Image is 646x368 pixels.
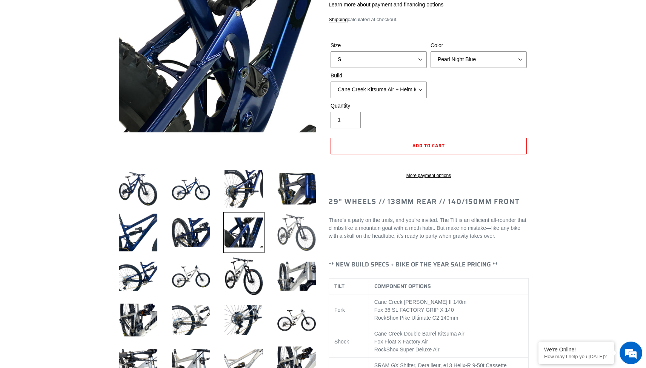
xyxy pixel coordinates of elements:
[369,279,528,294] th: COMPONENT OPTIONS
[329,279,369,294] th: TILT
[329,294,369,326] td: Fork
[223,299,265,341] img: Load image into Gallery viewer, TILT - Complete Bike
[331,172,527,179] a: More payment options
[117,256,159,297] img: Load image into Gallery viewer, TILT - Complete Bike
[170,256,212,297] img: Load image into Gallery viewer, TILT - Complete Bike
[331,138,527,154] button: Add to cart
[223,212,265,253] img: Load image into Gallery viewer, TILT - Complete Bike
[331,72,427,80] label: Build
[170,212,212,253] img: Load image into Gallery viewer, TILT - Complete Bike
[223,256,265,297] img: Load image into Gallery viewer, TILT - Complete Bike
[329,326,369,358] td: Shock
[329,216,529,240] p: There’s a party on the trails, and you’re invited. The Tilt is an efficient all-rounder that clim...
[276,168,317,209] img: Load image into Gallery viewer, TILT - Complete Bike
[276,299,317,341] img: Load image into Gallery viewer, TILT - Complete Bike
[223,168,265,209] img: Load image into Gallery viewer, TILT - Complete Bike
[117,299,159,341] img: Load image into Gallery viewer, TILT - Complete Bike
[369,326,528,358] td: Cane Creek Double Barrel Kitsuma Air Fox Float X Factory Air RockShox Super Deluxe Air
[276,212,317,253] img: Load image into Gallery viewer, TILT - Complete Bike
[117,212,159,253] img: Load image into Gallery viewer, TILT - Complete Bike
[369,294,528,326] td: Cane Creek [PERSON_NAME] II 140m Fox 36 SL FACTORY GRIP X 140 RockShox Pike Ultimate C2 140mm
[329,2,443,8] a: Learn more about payment and financing options
[331,102,427,110] label: Quantity
[117,168,159,209] img: Load image into Gallery viewer, TILT - Complete Bike
[412,142,445,149] span: Add to cart
[170,299,212,341] img: Load image into Gallery viewer, TILT - Complete Bike
[329,198,529,206] h2: 29" Wheels // 138mm Rear // 140/150mm Front
[329,17,348,23] a: Shipping
[276,256,317,297] img: Load image into Gallery viewer, TILT - Complete Bike
[544,354,608,359] p: How may I help you today?
[329,16,529,23] div: calculated at checkout.
[544,346,608,353] div: We're Online!
[431,42,527,49] label: Color
[329,261,529,268] h4: ** NEW BUILD SPECS + BIKE OF THE YEAR SALE PRICING **
[170,168,212,209] img: Load image into Gallery viewer, TILT - Complete Bike
[331,42,427,49] label: Size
